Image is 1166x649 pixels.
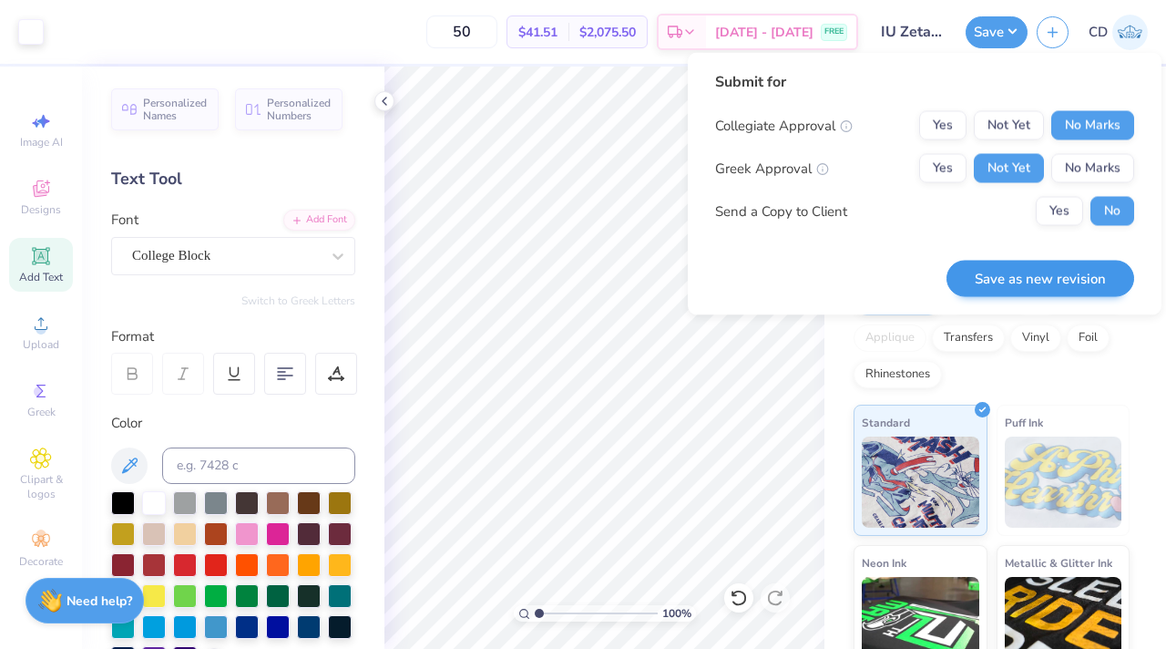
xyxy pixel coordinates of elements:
img: Standard [862,437,979,528]
span: Upload [23,337,59,352]
span: Personalized Numbers [267,97,332,122]
span: [DATE] - [DATE] [715,23,813,42]
div: Format [111,326,357,347]
div: Greek Approval [715,158,829,179]
span: Image AI [20,135,63,149]
div: Applique [854,324,926,352]
div: Foil [1067,324,1110,352]
button: Yes [919,154,967,183]
label: Font [111,210,138,231]
input: e.g. 7428 c [162,448,355,484]
span: Greek [27,405,56,419]
button: No Marks [1051,111,1134,140]
button: No Marks [1051,154,1134,183]
button: Not Yet [974,111,1044,140]
span: Puff Ink [1005,413,1043,432]
div: Rhinestones [854,361,942,388]
span: CD [1089,22,1108,43]
button: Yes [1036,197,1083,226]
button: Save as new revision [946,260,1134,297]
button: No [1090,197,1134,226]
a: CD [1089,15,1148,50]
button: Yes [919,111,967,140]
div: Send a Copy to Client [715,201,847,221]
span: FREE [824,26,844,38]
div: Color [111,413,355,434]
span: Standard [862,413,910,432]
input: – – [426,15,497,48]
input: Untitled Design [867,14,956,50]
div: Text Tool [111,167,355,191]
img: Puff Ink [1005,437,1122,528]
span: $2,075.50 [579,23,636,42]
button: Save [966,16,1028,48]
span: Decorate [19,554,63,569]
strong: Need help? [66,592,132,610]
span: Personalized Names [143,97,208,122]
div: Submit for [715,71,1134,93]
img: Colby Duncan [1112,15,1148,50]
div: Collegiate Approval [715,115,853,136]
span: Clipart & logos [9,472,73,501]
span: 100 % [662,605,691,622]
button: Not Yet [974,154,1044,183]
div: Transfers [932,324,1005,352]
span: Neon Ink [862,553,906,572]
div: Add Font [283,210,355,231]
span: Metallic & Glitter Ink [1005,553,1112,572]
div: Vinyl [1010,324,1061,352]
span: Add Text [19,270,63,284]
button: Switch to Greek Letters [241,294,355,308]
span: $41.51 [518,23,557,42]
span: Designs [21,202,61,217]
